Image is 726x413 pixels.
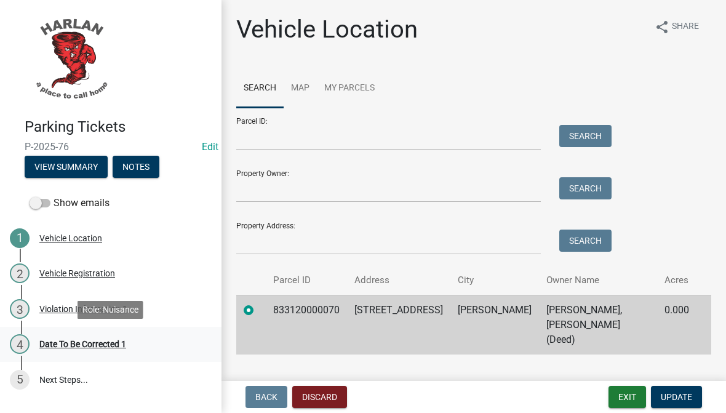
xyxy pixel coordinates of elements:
[539,295,657,355] td: [PERSON_NAME], [PERSON_NAME] (Deed)
[236,69,284,108] a: Search
[39,305,127,313] div: Violation Information 1
[657,295,696,355] td: 0.000
[347,295,450,355] td: [STREET_ADDRESS]
[255,392,277,402] span: Back
[10,370,30,390] div: 5
[661,392,692,402] span: Update
[539,266,657,295] th: Owner Name
[25,141,197,153] span: P-2025-76
[672,20,699,34] span: Share
[645,15,709,39] button: shareShare
[39,234,102,243] div: Vehicle Location
[651,386,702,408] button: Update
[10,228,30,248] div: 1
[113,162,159,172] wm-modal-confirm: Notes
[78,301,143,319] div: Role: Nuisance
[10,263,30,283] div: 2
[284,69,317,108] a: Map
[450,295,539,355] td: [PERSON_NAME]
[266,266,347,295] th: Parcel ID
[292,386,347,408] button: Discard
[25,156,108,178] button: View Summary
[559,230,612,252] button: Search
[202,141,218,153] a: Edit
[266,295,347,355] td: 833120000070
[450,266,539,295] th: City
[113,156,159,178] button: Notes
[347,266,450,295] th: Address
[10,334,30,354] div: 4
[202,141,218,153] wm-modal-confirm: Edit Application Number
[39,269,115,278] div: Vehicle Registration
[608,386,646,408] button: Exit
[10,299,30,319] div: 3
[559,125,612,147] button: Search
[30,196,110,211] label: Show emails
[655,20,669,34] i: share
[25,13,117,105] img: City of Harlan, Iowa
[25,162,108,172] wm-modal-confirm: Summary
[657,266,696,295] th: Acres
[317,69,382,108] a: My Parcels
[25,118,212,136] h4: Parking Tickets
[245,386,287,408] button: Back
[39,340,126,348] div: Date To Be Corrected 1
[559,177,612,199] button: Search
[236,15,418,44] h1: Vehicle Location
